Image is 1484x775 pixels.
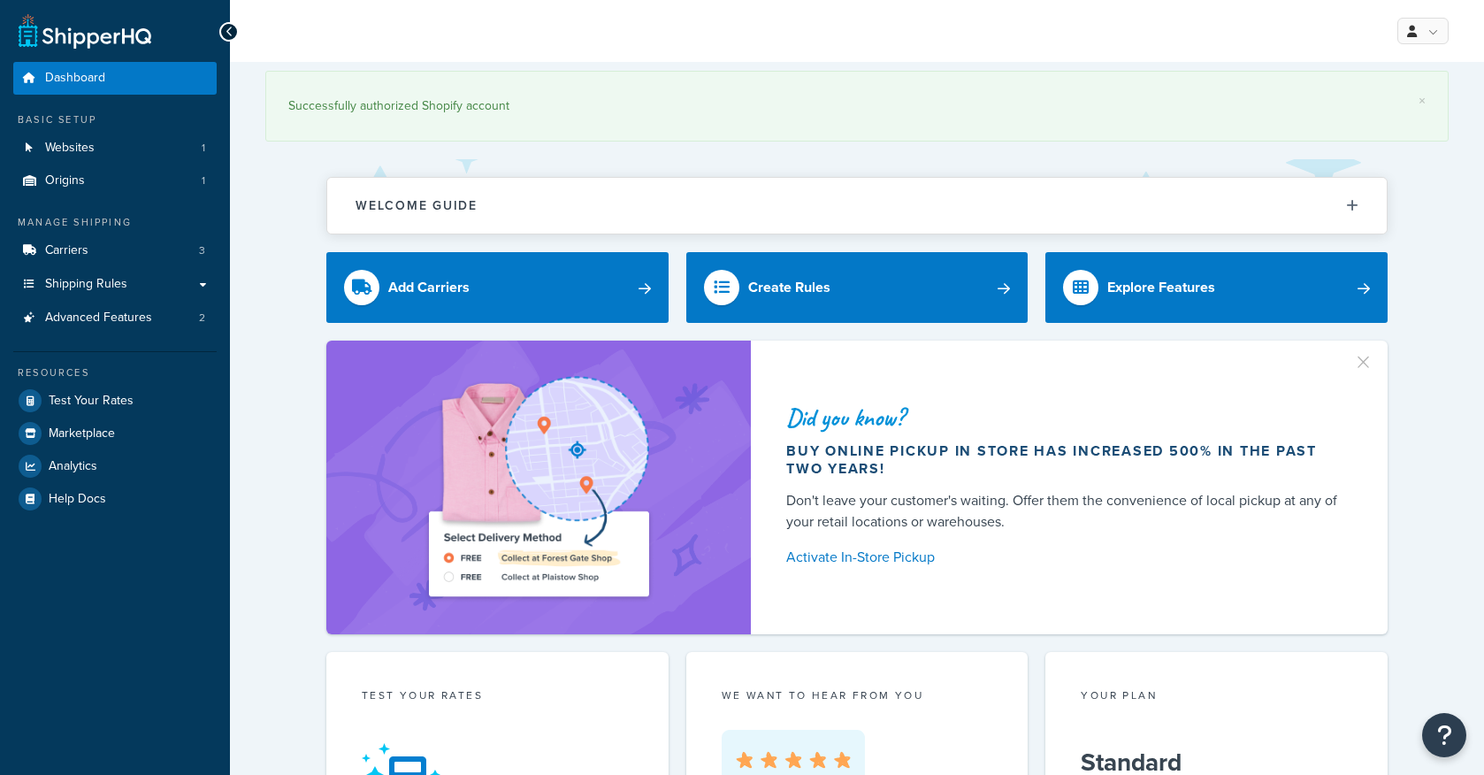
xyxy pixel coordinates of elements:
a: Advanced Features2 [13,302,217,334]
div: Your Plan [1081,687,1352,708]
li: Origins [13,165,217,197]
span: Test Your Rates [49,394,134,409]
span: 2 [199,311,205,326]
h2: Welcome Guide [356,199,478,212]
a: Activate In-Store Pickup [786,545,1345,570]
span: 3 [199,243,205,258]
a: Carriers3 [13,234,217,267]
div: Manage Shipping [13,215,217,230]
button: Open Resource Center [1422,713,1466,757]
a: Shipping Rules [13,268,217,301]
div: Add Carriers [388,275,470,300]
div: Buy online pickup in store has increased 500% in the past two years! [786,442,1345,478]
span: Dashboard [45,71,105,86]
button: Welcome Guide [327,178,1387,234]
img: ad-shirt-map-b0359fc47e01cab431d101c4b569394f6a03f54285957d908178d52f29eb9668.png [379,367,699,608]
a: Websites1 [13,132,217,165]
a: Marketplace [13,418,217,449]
a: Analytics [13,450,217,482]
span: Advanced Features [45,311,152,326]
a: Origins1 [13,165,217,197]
li: Websites [13,132,217,165]
span: Websites [45,141,95,156]
div: Resources [13,365,217,380]
a: Create Rules [686,252,1029,323]
div: Did you know? [786,405,1345,430]
span: Carriers [45,243,88,258]
span: 1 [202,141,205,156]
div: Test your rates [362,687,633,708]
div: Create Rules [748,275,830,300]
div: Successfully authorized Shopify account [288,94,1426,119]
span: 1 [202,173,205,188]
div: Basic Setup [13,112,217,127]
a: Test Your Rates [13,385,217,417]
span: Analytics [49,459,97,474]
a: Dashboard [13,62,217,95]
p: we want to hear from you [722,687,993,703]
div: Don't leave your customer's waiting. Offer them the convenience of local pickup at any of your re... [786,490,1345,533]
a: Help Docs [13,483,217,515]
li: Carriers [13,234,217,267]
a: Add Carriers [326,252,669,323]
span: Shipping Rules [45,277,127,292]
div: Explore Features [1107,275,1215,300]
span: Help Docs [49,492,106,507]
a: × [1419,94,1426,108]
a: Explore Features [1045,252,1388,323]
span: Marketplace [49,426,115,441]
li: Advanced Features [13,302,217,334]
span: Origins [45,173,85,188]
